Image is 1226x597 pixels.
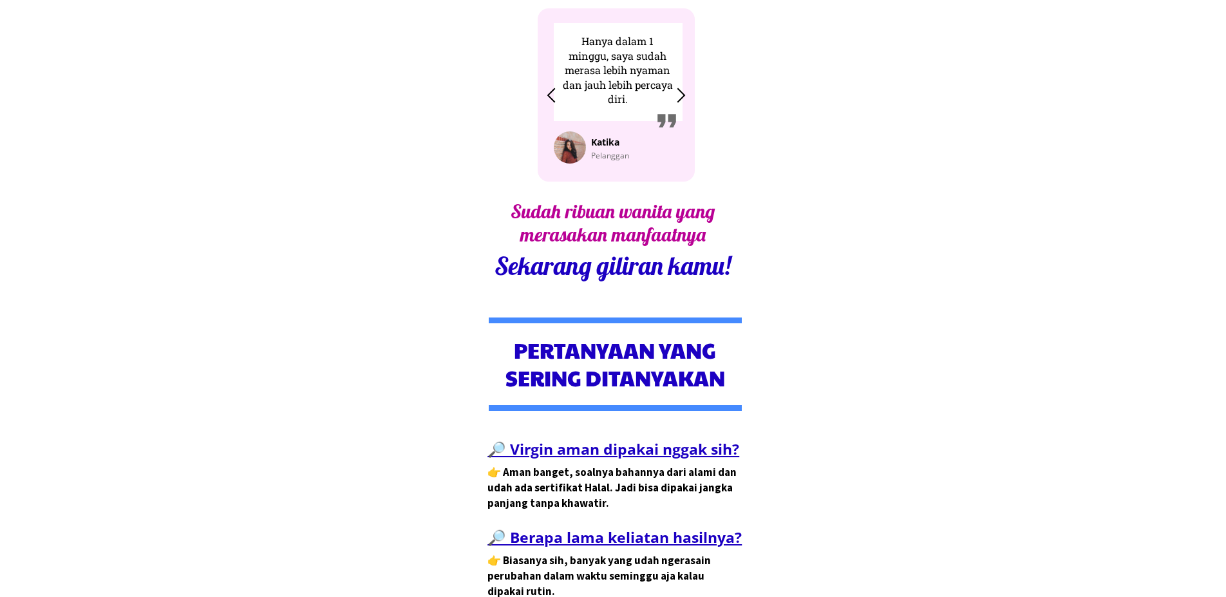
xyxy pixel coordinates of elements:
div: 👉 Aman banget, soalnya bahannya dari alami dan udah ada sertifikat Halal. Jadi bisa dipakai jangk... [487,465,738,511]
div: 🔎 Berapa lama keliatan hasilnya? [487,526,744,549]
p: Pelanggan [591,149,683,162]
h1: Sekarang giliran kamu! [491,246,735,286]
div: Hanya dalam 1 minggu, saya sudah merasa lebih nyaman dan jauh lebih percaya diri. [561,34,675,106]
h1: Pertanyaan yang Sering Ditanyakan [501,336,729,392]
div: 🔎 Virgin aman dipakai nggak sih? [487,437,746,461]
h5: Katika [591,135,683,149]
h1: Sudah ribuan wanita yang merasakan manfaatnya [497,200,729,246]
